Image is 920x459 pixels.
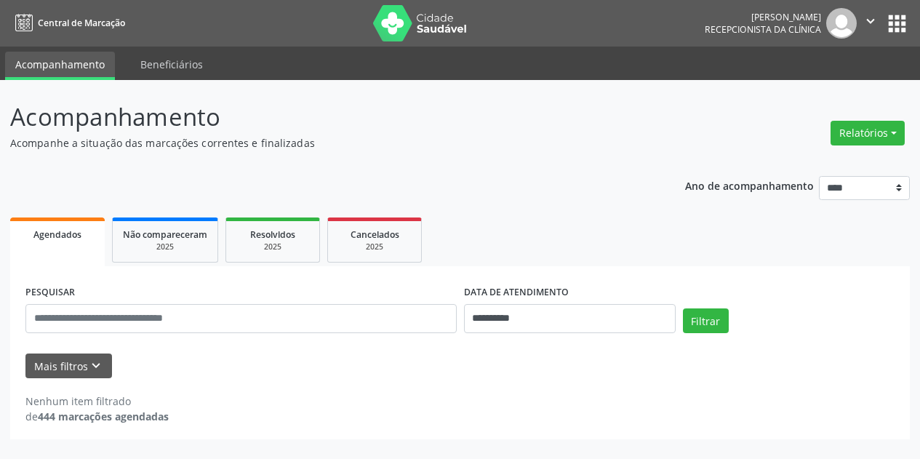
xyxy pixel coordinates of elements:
[685,176,814,194] p: Ano de acompanhamento
[130,52,213,77] a: Beneficiários
[857,8,884,39] button: 
[236,242,309,252] div: 2025
[38,410,169,423] strong: 444 marcações agendadas
[338,242,411,252] div: 2025
[25,409,169,424] div: de
[10,135,640,151] p: Acompanhe a situação das marcações correntes e finalizadas
[10,99,640,135] p: Acompanhamento
[863,13,879,29] i: 
[123,242,207,252] div: 2025
[10,11,125,35] a: Central de Marcação
[25,354,112,379] button: Mais filtroskeyboard_arrow_down
[683,308,729,333] button: Filtrar
[884,11,910,36] button: apps
[5,52,115,80] a: Acompanhamento
[831,121,905,145] button: Relatórios
[705,23,821,36] span: Recepcionista da clínica
[25,282,75,304] label: PESQUISAR
[123,228,207,241] span: Não compareceram
[250,228,295,241] span: Resolvidos
[33,228,81,241] span: Agendados
[25,394,169,409] div: Nenhum item filtrado
[351,228,399,241] span: Cancelados
[705,11,821,23] div: [PERSON_NAME]
[38,17,125,29] span: Central de Marcação
[88,358,104,374] i: keyboard_arrow_down
[826,8,857,39] img: img
[464,282,569,304] label: DATA DE ATENDIMENTO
